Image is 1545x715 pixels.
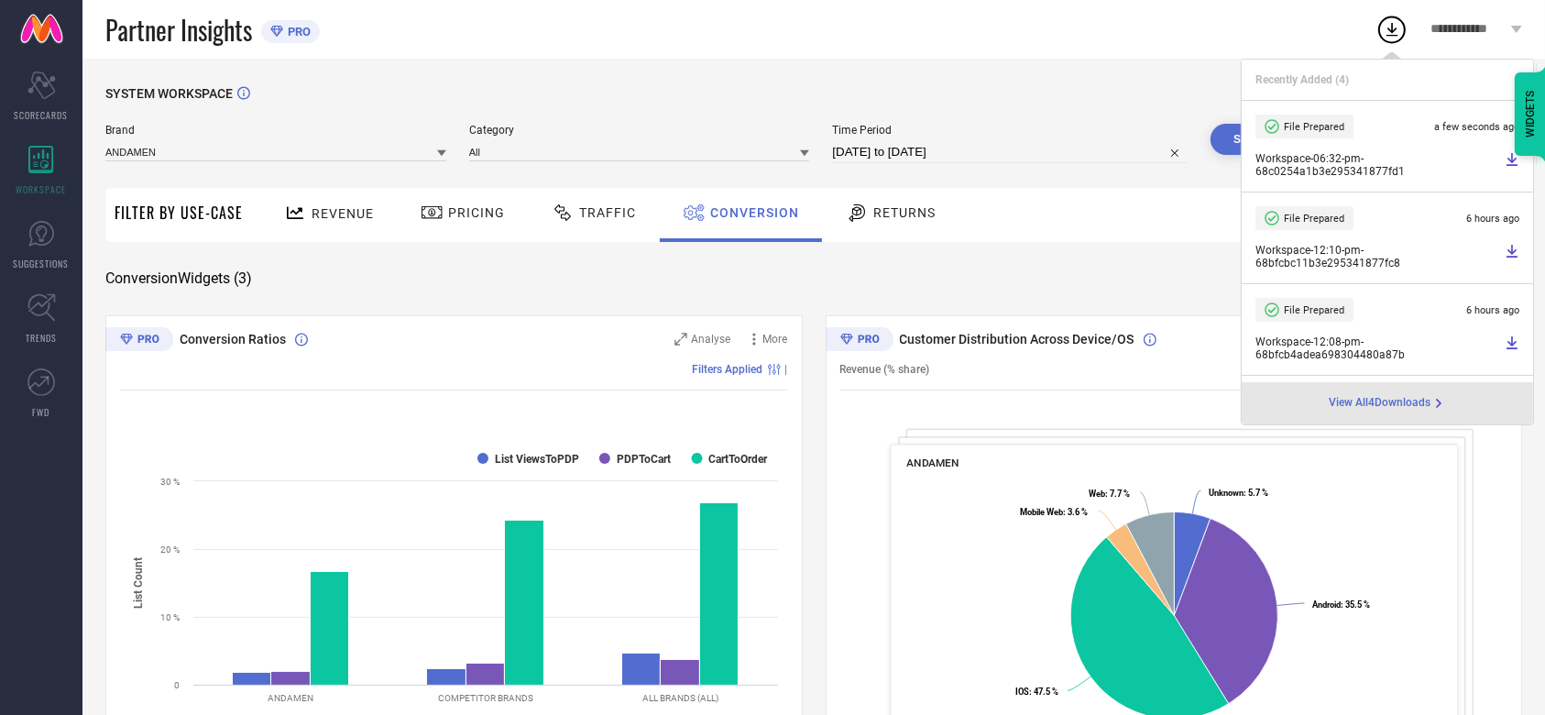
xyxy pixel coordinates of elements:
[438,693,533,703] text: COMPETITOR BRANDS
[312,206,374,221] span: Revenue
[448,205,505,220] span: Pricing
[160,612,180,622] text: 10 %
[840,363,930,376] span: Revenue (% share)
[1211,124,1309,155] button: Search
[16,182,67,196] span: WORKSPACE
[105,269,252,288] span: Conversion Widgets ( 3 )
[180,332,286,346] span: Conversion Ratios
[1466,304,1519,316] span: 6 hours ago
[132,557,145,609] tspan: List Count
[674,333,687,346] svg: Zoom
[283,25,311,38] span: PRO
[900,332,1134,346] span: Customer Distribution Across Device/OS
[1312,599,1341,610] tspan: Android
[26,331,57,345] span: TRENDS
[1434,121,1519,133] span: a few seconds ago
[1284,213,1344,225] span: File Prepared
[579,205,636,220] span: Traffic
[1255,73,1349,86] span: Recently Added ( 4 )
[160,544,180,555] text: 20 %
[105,11,252,49] span: Partner Insights
[1284,304,1344,316] span: File Prepared
[160,477,180,487] text: 30 %
[832,141,1188,163] input: Select time period
[469,124,810,137] span: Category
[1015,687,1029,697] tspan: IOS
[826,327,893,355] div: Premium
[1255,152,1500,178] span: Workspace - 06:32-pm - 68c0254a1b3e295341877fd1
[174,680,180,690] text: 0
[1312,599,1370,610] text: : 35.5 %
[1466,213,1519,225] span: 6 hours ago
[1505,244,1519,269] a: Download
[1209,488,1268,498] text: : 5.7 %
[1089,489,1105,499] tspan: Web
[1330,396,1446,411] div: Open download page
[105,86,233,101] span: SYSTEM WORKSPACE
[15,108,69,122] span: SCORECARDS
[1255,244,1500,269] span: Workspace - 12:10-pm - 68bfcbc11b3e295341877fc8
[692,333,731,346] span: Analyse
[1209,488,1244,498] tspan: Unknown
[268,693,313,703] text: ANDAMEN
[495,453,579,466] text: List ViewsToPDP
[14,257,70,270] span: SUGGESTIONS
[873,205,936,220] span: Returns
[1015,687,1058,697] text: : 47.5 %
[710,205,799,220] span: Conversion
[906,456,959,469] span: ANDAMEN
[785,363,788,376] span: |
[642,693,718,703] text: ALL BRANDS (ALL)
[1505,335,1519,361] a: Download
[1020,507,1088,517] text: : 3.6 %
[105,327,173,355] div: Premium
[1020,507,1063,517] tspan: Mobile Web
[1505,152,1519,178] a: Download
[1255,335,1500,361] span: Workspace - 12:08-pm - 68bfcb4adea698304480a87b
[832,124,1188,137] span: Time Period
[1330,396,1431,411] span: View All 4 Downloads
[33,405,50,419] span: FWD
[105,124,446,137] span: Brand
[1330,396,1446,411] a: View All4Downloads
[763,333,788,346] span: More
[709,453,769,466] text: CartToOrder
[693,363,763,376] span: Filters Applied
[1284,121,1344,133] span: File Prepared
[115,202,243,224] span: Filter By Use-Case
[1375,13,1408,46] div: Open download list
[1089,489,1130,499] text: : 7.7 %
[617,453,671,466] text: PDPToCart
